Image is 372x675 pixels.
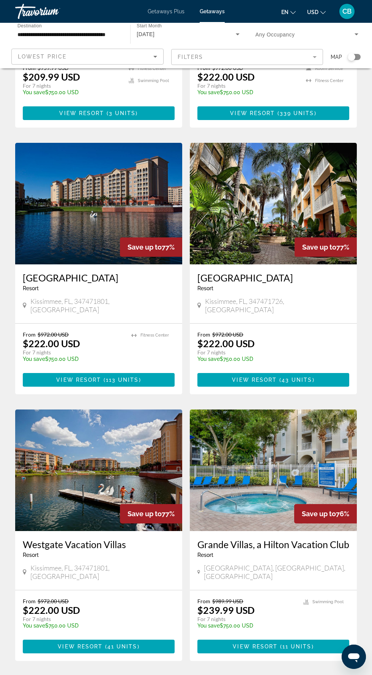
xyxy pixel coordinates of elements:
[255,32,295,38] span: Any Occupancy
[23,338,80,349] p: $222.00 USD
[23,539,175,550] a: Westgate Vacation Villas
[197,604,255,616] p: $239.99 USD
[302,510,336,518] span: Save up to
[58,643,102,650] span: View Resort
[331,52,342,62] span: Map
[23,623,167,629] p: $750.00 USD
[23,272,175,283] a: [GEOGRAPHIC_DATA]
[23,604,80,616] p: $222.00 USD
[302,243,336,251] span: Save up to
[233,643,277,650] span: View Resort
[312,599,344,604] span: Swimming Pool
[30,297,175,314] span: Kissimmee, FL, 347471801, [GEOGRAPHIC_DATA]
[307,6,326,17] button: Change currency
[212,331,243,338] span: $972.00 USD
[197,623,220,629] span: You save
[59,110,104,116] span: View Resort
[107,643,137,650] span: 41 units
[197,616,296,623] p: For 7 nights
[197,89,298,95] p: $750.00 USD
[197,623,296,629] p: $750.00 USD
[277,377,314,383] span: ( )
[281,6,296,17] button: Change language
[17,23,42,28] span: Destination
[277,643,314,650] span: ( )
[197,338,255,349] p: $222.00 USD
[102,643,139,650] span: ( )
[230,110,275,116] span: View Resort
[23,356,45,362] span: You save
[23,640,175,653] button: View Resort(41 units)
[56,377,101,383] span: View Resort
[200,8,225,14] a: Getaways
[197,598,210,604] span: From
[197,349,342,356] p: For 7 nights
[128,243,162,251] span: Save up to
[23,373,175,387] button: View Resort(113 units)
[295,237,357,257] div: 77%
[23,331,36,338] span: From
[23,71,80,82] p: $209.99 USD
[23,356,124,362] p: $750.00 USD
[307,9,318,15] span: USD
[205,297,349,314] span: Kissimmee, FL, 347471726, [GEOGRAPHIC_DATA]
[232,377,277,383] span: View Resort
[23,598,36,604] span: From
[197,640,349,653] button: View Resort(11 units)
[197,331,210,338] span: From
[282,643,312,650] span: 11 units
[281,9,288,15] span: en
[294,504,357,523] div: 76%
[101,377,141,383] span: ( )
[197,272,349,283] a: [GEOGRAPHIC_DATA]
[23,623,45,629] span: You save
[342,8,352,15] span: CB
[138,66,166,71] span: Fitness Center
[197,356,342,362] p: $750.00 USD
[106,377,139,383] span: 113 units
[171,49,323,65] button: Filter
[23,285,39,291] span: Resort
[197,539,349,550] a: Grande Villas, a Hilton Vacation Club
[23,349,124,356] p: For 7 nights
[315,78,344,83] span: Fitness Center
[23,106,175,120] button: View Resort(3 units)
[190,409,357,531] img: 3996O01X.jpg
[23,89,45,95] span: You save
[15,2,91,21] a: Travorium
[23,82,121,89] p: For 7 nights
[282,377,312,383] span: 43 units
[15,409,182,531] img: ii_wgv1.jpg
[197,285,213,291] span: Resort
[197,82,298,89] p: For 7 nights
[109,110,136,116] span: 3 units
[204,564,349,580] span: [GEOGRAPHIC_DATA], [GEOGRAPHIC_DATA], [GEOGRAPHIC_DATA]
[148,8,184,14] a: Getaways Plus
[197,71,255,82] p: $222.00 USD
[138,78,169,83] span: Swimming Pool
[197,552,213,558] span: Resort
[15,143,182,264] img: ii_wtg1.jpg
[137,31,154,37] span: [DATE]
[275,110,316,116] span: ( )
[18,54,66,60] span: Lowest Price
[342,645,366,669] iframe: Button to launch messaging window
[197,373,349,387] a: View Resort(43 units)
[212,598,243,604] span: $989.99 USD
[140,333,169,338] span: Fitness Center
[120,237,182,257] div: 77%
[197,106,349,120] button: View Resort(339 units)
[18,52,157,61] mat-select: Sort by
[120,504,182,523] div: 77%
[38,598,69,604] span: $972.00 USD
[23,89,121,95] p: $750.00 USD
